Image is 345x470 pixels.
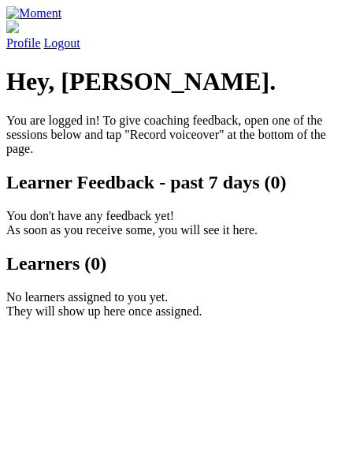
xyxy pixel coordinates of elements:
[6,209,339,237] p: You don't have any feedback yet! As soon as you receive some, you will see it here.
[6,21,19,33] img: default_avatar-b4e2223d03051bc43aaaccfb402a43260a3f17acc7fafc1603fdf008d6cba3c9.png
[6,253,339,274] h2: Learners (0)
[6,114,339,156] p: You are logged in! To give coaching feedback, open one of the sessions below and tap "Record voic...
[6,67,339,96] h1: Hey, [PERSON_NAME].
[6,172,339,193] h2: Learner Feedback - past 7 days (0)
[6,290,339,319] p: No learners assigned to you yet. They will show up here once assigned.
[44,36,80,50] a: Logout
[6,21,339,50] a: Profile
[6,6,61,21] img: Moment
